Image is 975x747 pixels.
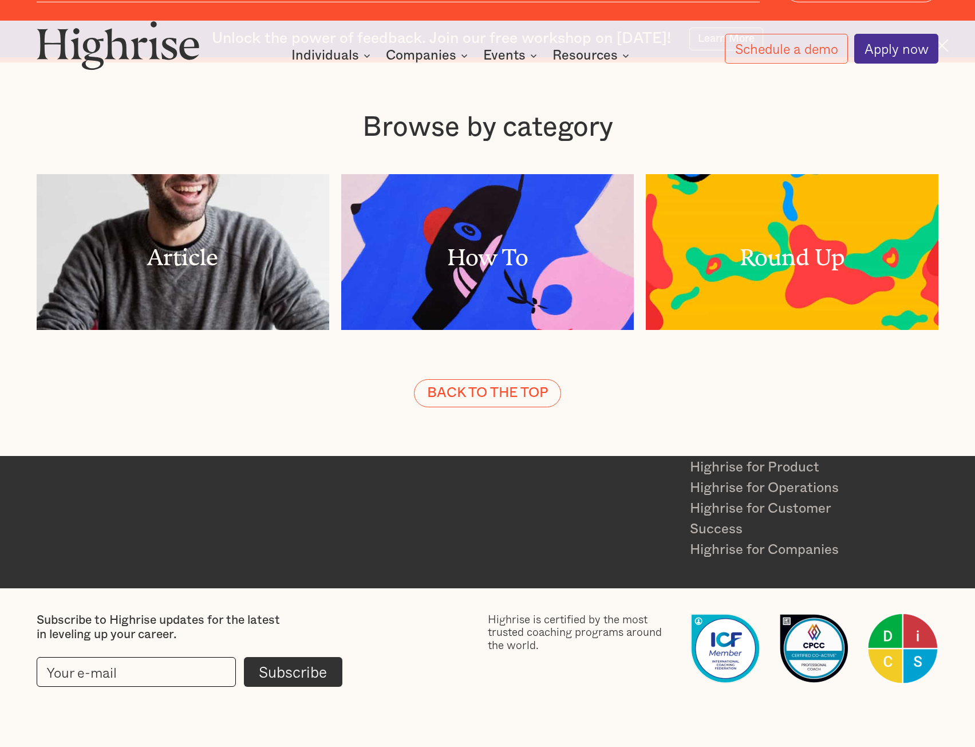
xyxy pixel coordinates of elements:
div: Subscribe to Highrise updates for the latest in leveling up your career. [37,613,281,642]
div: Events [483,49,526,62]
div: Companies [386,49,471,62]
img: Highrise logo [37,21,200,70]
a: BACK TO THE TOP [414,379,561,407]
div: Individuals [291,49,359,62]
div: Highrise is certified by the most trusted coaching programs around the world. [488,613,674,652]
a: Highrise for Customer Success [690,499,877,540]
form: current-footer-subscribe-form [37,657,342,686]
a: Highrise for Companies [690,540,877,561]
a: Highrise for Product [690,458,877,478]
input: Your e-mail [37,657,236,686]
input: Subscribe [244,657,342,686]
div: Companies [386,49,456,62]
a: Schedule a demo [725,34,848,63]
div: Events [483,49,540,62]
div: Resources [552,49,633,62]
div: Resources [552,49,618,62]
h3: Browse by category [37,111,938,144]
a: Apply now [854,34,939,64]
div: Individuals [291,49,374,62]
a: Highrise for Operations [690,478,877,499]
